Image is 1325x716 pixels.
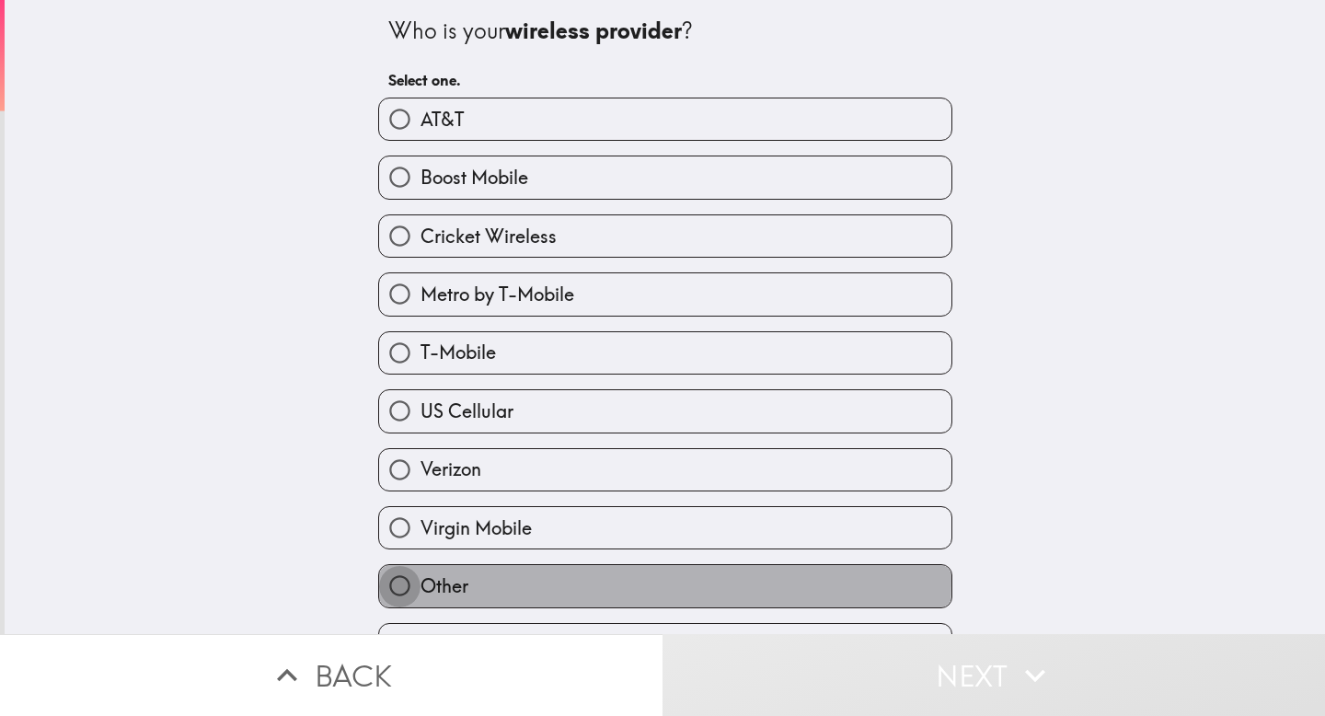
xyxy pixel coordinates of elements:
[421,398,513,424] span: US Cellular
[421,456,481,482] span: Verizon
[421,515,532,541] span: Virgin Mobile
[662,634,1325,716] button: Next
[379,215,951,257] button: Cricket Wireless
[379,390,951,432] button: US Cellular
[379,449,951,491] button: Verizon
[379,624,951,665] button: I don't have a wireless provider
[388,70,942,90] h6: Select one.
[421,340,496,365] span: T-Mobile
[379,565,951,606] button: Other
[379,98,951,140] button: AT&T
[505,17,682,44] b: wireless provider
[388,16,942,47] div: Who is your ?
[379,156,951,198] button: Boost Mobile
[421,224,557,249] span: Cricket Wireless
[421,573,468,599] span: Other
[421,631,674,657] span: I don't have a wireless provider
[379,332,951,374] button: T-Mobile
[379,507,951,549] button: Virgin Mobile
[421,282,574,307] span: Metro by T-Mobile
[379,273,951,315] button: Metro by T-Mobile
[421,107,464,133] span: AT&T
[421,165,528,191] span: Boost Mobile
